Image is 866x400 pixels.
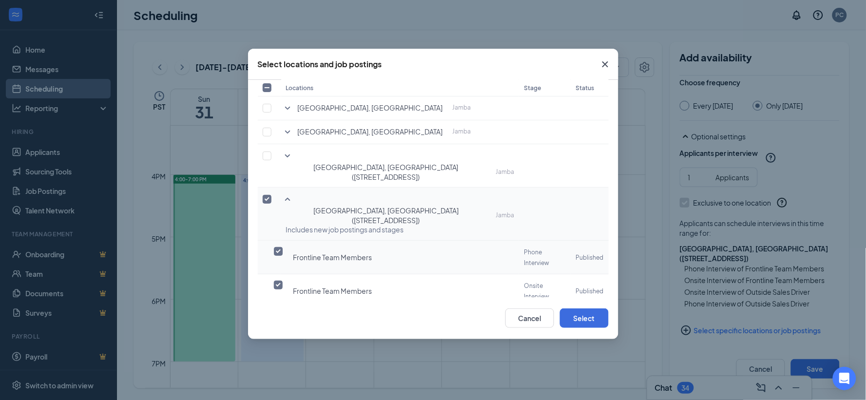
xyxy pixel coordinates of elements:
p: Jamba [453,103,471,113]
svg: Cross [599,58,611,70]
span: Includes new job postings and stages [286,225,515,234]
span: [GEOGRAPHIC_DATA], [GEOGRAPHIC_DATA] ([STREET_ADDRESS]) [286,206,486,226]
span: [GEOGRAPHIC_DATA], [GEOGRAPHIC_DATA] ([STREET_ADDRESS]) [286,163,486,182]
svg: SmallChevronDown [282,102,293,114]
p: Jamba [496,211,514,221]
button: Close [592,49,618,80]
button: Select [560,308,609,328]
span: [GEOGRAPHIC_DATA], [GEOGRAPHIC_DATA] [298,103,443,113]
svg: SmallChevronDown [282,126,293,138]
th: Stage [519,79,571,96]
p: Jamba [453,127,471,137]
button: Cancel [505,308,554,328]
span: Onsite Interview [524,282,549,300]
svg: SmallChevronDown [282,150,293,162]
span: Frontline Team Members [293,252,372,262]
svg: SmallChevronUp [282,193,293,205]
p: Jamba [496,168,514,177]
th: Locations [281,79,520,96]
div: Select locations and job postings [258,59,382,70]
th: Status [571,79,608,96]
div: Open Intercom Messenger [833,367,856,390]
span: Frontline Team Members [293,286,372,296]
span: published [576,254,603,261]
span: published [576,287,603,295]
span: [GEOGRAPHIC_DATA], [GEOGRAPHIC_DATA] [298,127,443,137]
span: Phone Interview [524,248,549,267]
